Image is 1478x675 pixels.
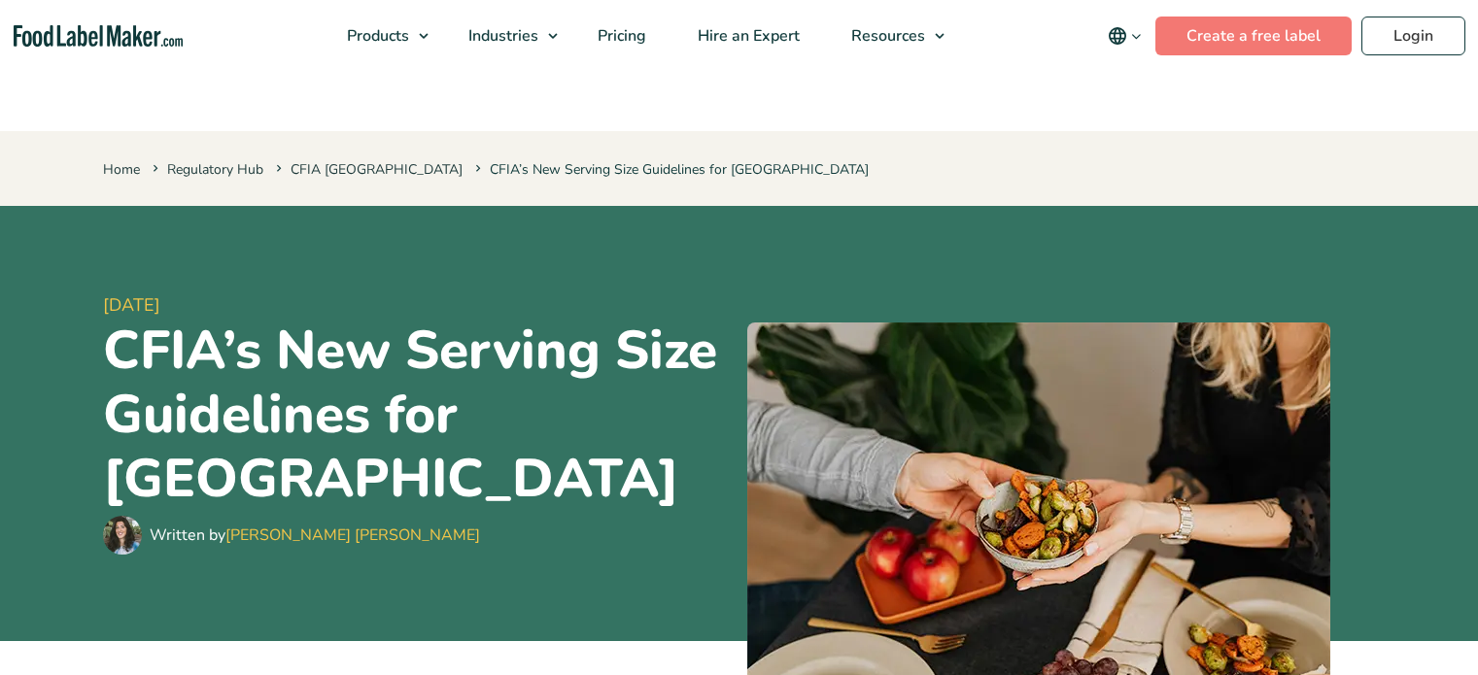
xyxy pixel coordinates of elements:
a: Login [1361,17,1465,55]
a: Home [103,160,140,179]
a: CFIA [GEOGRAPHIC_DATA] [291,160,463,179]
a: [PERSON_NAME] [PERSON_NAME] [225,524,480,546]
span: Resources [845,25,927,47]
img: Maria Abi Hanna - Food Label Maker [103,516,142,555]
span: [DATE] [103,292,732,319]
h1: CFIA’s New Serving Size Guidelines for [GEOGRAPHIC_DATA] [103,319,732,511]
span: Pricing [592,25,648,47]
span: Products [341,25,411,47]
span: Hire an Expert [692,25,802,47]
span: Industries [463,25,540,47]
span: CFIA’s New Serving Size Guidelines for [GEOGRAPHIC_DATA] [471,160,869,179]
a: Regulatory Hub [167,160,263,179]
a: Create a free label [1155,17,1352,55]
div: Written by [150,523,480,547]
